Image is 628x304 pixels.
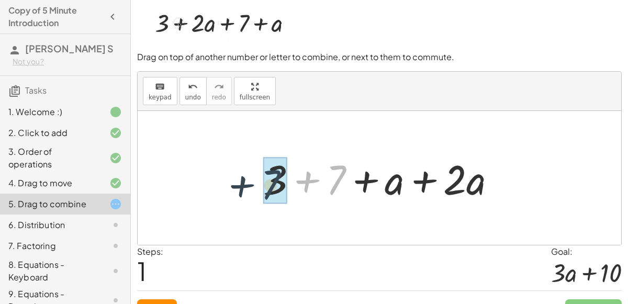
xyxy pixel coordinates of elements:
i: Task finished and correct. [109,127,122,139]
button: keyboardkeypad [143,77,177,105]
i: redo [214,81,224,93]
i: Task finished. [109,106,122,118]
div: 7. Factoring [8,240,93,252]
span: undo [185,94,201,101]
h4: Copy of 5 Minute Introduction [8,4,103,29]
i: Task started. [109,198,122,210]
span: redo [212,94,226,101]
i: Task finished and correct. [109,152,122,164]
button: redoredo [206,77,232,105]
label: Steps: [137,246,163,257]
i: Task not started. [109,219,122,231]
p: Drag on top of another number or letter to combine, or next to them to commute. [137,51,622,63]
i: Task not started. [109,240,122,252]
div: 5. Drag to combine [8,198,93,210]
i: Task finished and correct. [109,177,122,189]
div: 1. Welcome :) [8,106,93,118]
i: undo [188,81,198,93]
div: Goal: [551,245,622,258]
i: keyboard [155,81,165,93]
button: fullscreen [234,77,276,105]
span: keypad [149,94,172,101]
span: [PERSON_NAME] S [25,42,114,54]
span: 1 [137,255,147,287]
div: 4. Drag to move [8,177,93,189]
button: undoundo [180,77,207,105]
span: fullscreen [240,94,270,101]
div: 6. Distribution [8,219,93,231]
div: Not you? [13,57,122,67]
span: Tasks [25,85,47,96]
div: 3. Order of operations [8,145,93,171]
i: Task not started. [109,265,122,277]
div: 8. Equations - Keyboard [8,258,93,284]
div: 2. Click to add [8,127,93,139]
